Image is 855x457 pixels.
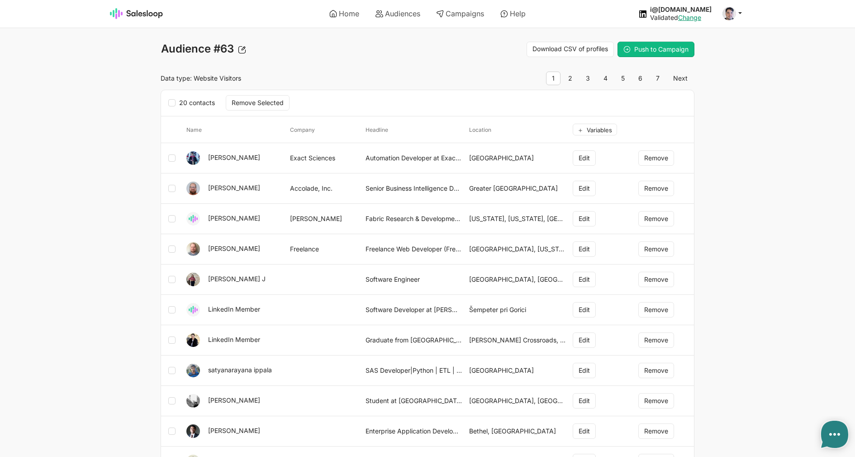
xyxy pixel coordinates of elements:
td: SAS Developer|Python | ETL | Credit Risk | SAS DI Studio | SAS VA | AIRB | SAS Programmer | SQL |... [362,356,465,386]
button: Remove [638,150,674,166]
button: Edit [573,181,596,196]
a: [PERSON_NAME] [208,154,260,161]
a: [PERSON_NAME] [208,184,260,192]
a: [PERSON_NAME] [208,214,260,222]
td: Bethel, [GEOGRAPHIC_DATA] [465,416,569,447]
td: Accolade, Inc. [286,173,362,204]
button: Edit [573,272,596,287]
td: Software Developer at [PERSON_NAME] [362,295,465,325]
th: headline [362,116,465,143]
button: Variables [573,124,617,135]
a: Next [667,72,693,85]
th: company [286,116,362,143]
span: Variables [587,126,612,134]
a: Help [494,6,532,21]
button: Remove [638,211,674,226]
th: location [465,116,569,143]
a: [PERSON_NAME] [208,427,260,434]
a: 3 [580,72,596,85]
button: Remove Selected [226,95,290,111]
button: Remove [638,332,674,348]
td: LinkedIn Member [183,295,286,325]
td: Software Engineer [362,265,465,295]
button: Remove [638,393,674,409]
div: i@[DOMAIN_NAME] [650,5,712,14]
td: Freelance [286,234,362,265]
td: Enterprise Application Developer at Convergint [362,416,465,447]
td: Šempeter pri Gorici [465,295,569,325]
button: Remove [638,181,674,196]
a: Home [323,6,366,21]
button: Edit [573,332,596,348]
button: Remove [638,302,674,317]
td: Student at [GEOGRAPHIC_DATA] [362,386,465,416]
a: [PERSON_NAME] [208,396,260,404]
button: Edit [573,150,596,166]
td: [GEOGRAPHIC_DATA] [465,356,569,386]
div: Validated [650,14,712,22]
td: [GEOGRAPHIC_DATA], [GEOGRAPHIC_DATA] [465,265,569,295]
p: Data type: Website Visitors [161,74,422,82]
button: Edit [573,363,596,378]
a: 2 [562,72,578,85]
td: Freelance Web Developer (Freelance) [362,234,465,265]
button: Remove [638,272,674,287]
td: LinkedIn Member [183,325,286,356]
td: [GEOGRAPHIC_DATA], [US_STATE], [GEOGRAPHIC_DATA] [465,234,569,265]
a: 5 [615,72,631,85]
td: [PERSON_NAME] [286,204,362,234]
a: Download CSV of profiles [527,42,614,57]
button: Edit [573,302,596,317]
button: Edit [573,423,596,439]
a: Change [678,14,701,21]
span: Audience #63 [161,42,234,56]
a: [PERSON_NAME] J [208,275,266,283]
a: Campaigns [430,6,490,21]
a: satyanarayana ippala [208,366,272,374]
td: Senior Business Intelligence Developer at Accolade, Inc. [362,173,465,204]
td: [GEOGRAPHIC_DATA], [GEOGRAPHIC_DATA] [465,386,569,416]
a: 7 [650,72,665,85]
td: Automation Developer at Exact Sciences [362,143,465,173]
a: Audiences [369,6,427,21]
button: Edit [573,241,596,257]
label: 20 contacts [168,97,220,109]
td: Fabric Research & Development/ Sportswear [362,204,465,234]
td: [US_STATE], [US_STATE], [GEOGRAPHIC_DATA] [465,204,569,234]
td: Exact Sciences [286,143,362,173]
a: 6 [632,72,648,85]
td: Graduate from [GEOGRAPHIC_DATA][US_STATE], working with [GEOGRAPHIC_DATA][US_STATE] and the Natio... [362,325,465,356]
button: Remove [638,241,674,257]
th: name [183,116,286,143]
button: Remove [638,363,674,378]
button: Remove [638,423,674,439]
td: Greater [GEOGRAPHIC_DATA] [465,173,569,204]
span: 1 [546,72,560,85]
button: Push to Campaign [617,42,694,57]
button: Edit [573,211,596,226]
td: [PERSON_NAME] Crossroads, [GEOGRAPHIC_DATA] [465,325,569,356]
a: [PERSON_NAME] [208,245,260,252]
img: Salesloop [110,8,163,19]
td: [GEOGRAPHIC_DATA] [465,143,569,173]
button: Edit [573,393,596,409]
a: 4 [598,72,613,85]
span: Push to Campaign [634,45,689,53]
